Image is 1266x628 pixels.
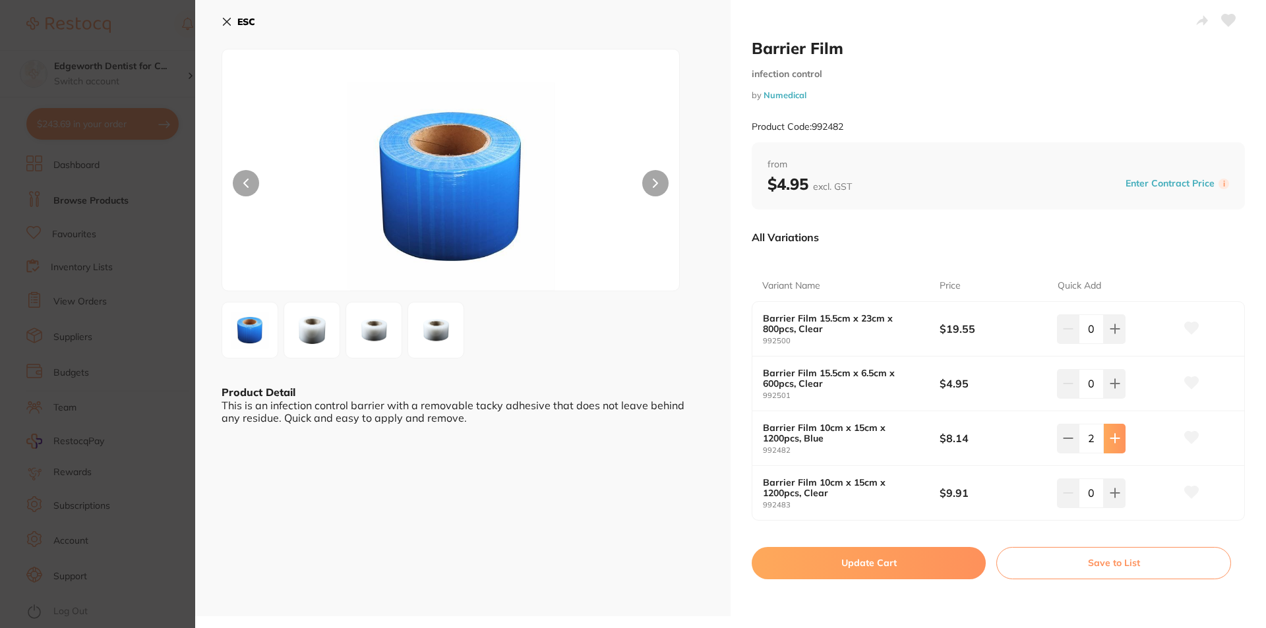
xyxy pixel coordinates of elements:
[813,181,852,192] span: excl. GST
[763,477,922,498] b: Barrier Film 10cm x 15cm x 1200pcs, Clear
[763,501,940,509] small: 992483
[763,422,922,443] b: Barrier Film 10cm x 15cm x 1200pcs, Blue
[763,313,922,334] b: Barrier Film 15.5cm x 23cm x 800pcs, Clear
[763,391,940,400] small: 992501
[763,337,940,345] small: 992500
[764,90,806,100] a: Numedical
[763,368,922,389] b: Barrier Film 15.5cm x 6.5cm x 600pcs, Clear
[288,306,336,354] img: OWUtanBn
[768,174,852,194] b: $4.95
[768,158,1229,171] span: from
[752,38,1245,58] h2: Barrier Film
[762,279,820,293] p: Variant Name
[752,231,819,244] p: All Variations
[350,306,398,354] img: MWEtanBn
[996,547,1231,579] button: Save to List
[752,90,1245,100] small: by
[752,547,986,579] button: Update Cart
[1219,179,1229,189] label: i
[940,376,1046,391] b: $4.95
[940,486,1046,500] b: $9.91
[940,322,1046,336] b: $19.55
[222,385,295,399] b: Product Detail
[412,306,460,354] img: OTItanBn
[940,431,1046,445] b: $8.14
[222,399,704,424] div: This is an infection control barrier with a removable tacky adhesive that does not leave behind a...
[226,306,274,354] img: NGYtanBn
[237,16,255,28] b: ESC
[1058,279,1101,293] p: Quick Add
[940,279,961,293] p: Price
[763,446,940,455] small: 992482
[752,121,843,132] small: Product Code: 992482
[314,82,588,291] img: NGYtanBn
[752,69,1245,80] small: infection control
[1122,177,1219,190] button: Enter Contract Price
[222,11,255,33] button: ESC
